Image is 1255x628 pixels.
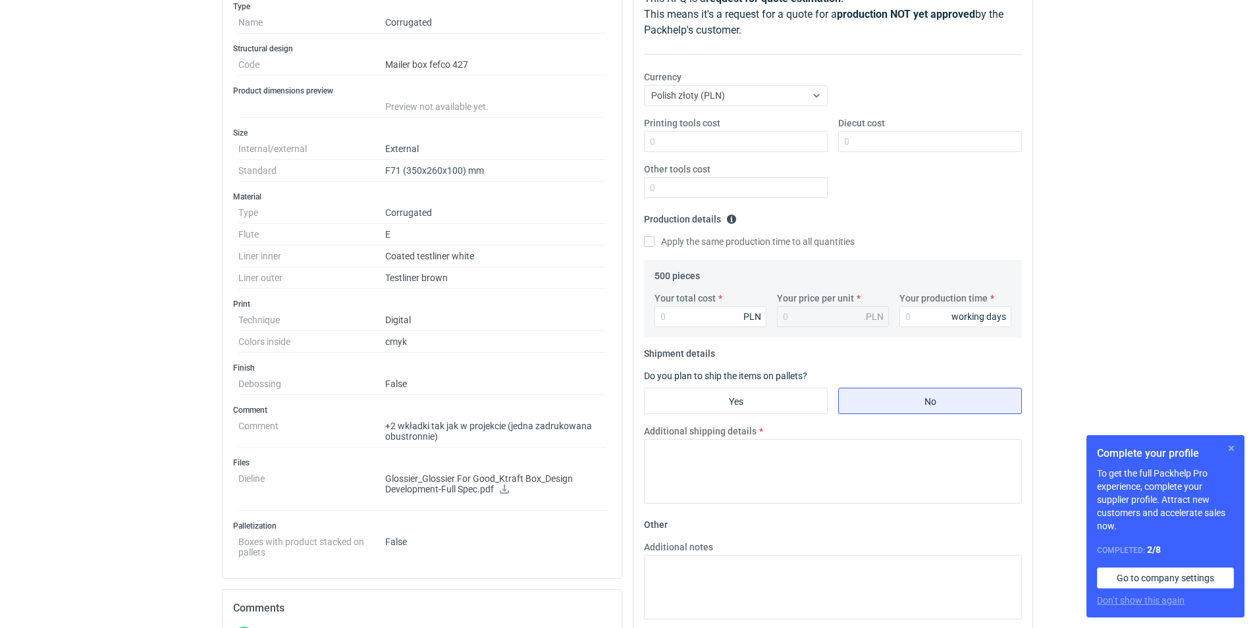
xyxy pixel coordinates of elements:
[644,209,737,224] legend: Production details
[238,373,385,395] dt: Debossing
[233,363,611,373] h3: Finish
[238,246,385,267] dt: Liner inner
[385,267,606,289] dd: Testliner brown
[238,309,385,331] dt: Technique
[743,310,761,323] div: PLN
[233,600,611,616] h2: Comments
[951,310,1006,323] div: working days
[385,373,606,395] dd: False
[899,306,1011,327] input: 0
[1097,467,1234,533] p: To get the full Packhelp Pro experience, complete your supplier profile. Attract new customers an...
[233,1,611,12] h3: Type
[238,531,385,558] dt: Boxes with product stacked on pallets
[1147,544,1161,555] strong: 2 / 8
[899,292,988,305] label: Your production time
[238,202,385,224] dt: Type
[233,299,611,309] h3: Print
[238,267,385,289] dt: Liner outer
[238,138,385,160] dt: Internal/external
[654,292,716,305] label: Your total cost
[644,70,681,84] label: Currency
[385,331,606,353] dd: cmyk
[238,12,385,34] dt: Name
[644,540,713,554] label: Additional notes
[654,306,766,327] input: 0
[385,54,606,76] dd: Mailer box fefco 427
[385,415,606,448] dd: +2 wkładki tak jak w projekcie (jedna zadrukowana obustronnie)
[385,473,606,496] p: Glossier_Glossier For Good_Ktraft Box_Design Development-Full Spec.pdf
[238,54,385,76] dt: Code
[238,160,385,182] dt: Standard
[238,224,385,246] dt: Flute
[238,415,385,448] dt: Comment
[233,458,611,468] h3: Files
[385,246,606,267] dd: Coated testliner white
[1097,543,1234,557] div: Completed:
[838,117,885,130] label: Diecut cost
[837,8,975,20] strong: production NOT yet approved
[385,309,606,331] dd: Digital
[1223,440,1239,456] button: Skip for now
[385,12,606,34] dd: Corrugated
[644,117,720,130] label: Printing tools cost
[233,43,611,54] h3: Structural design
[385,224,606,246] dd: E
[238,468,385,511] dt: Dieline
[233,405,611,415] h3: Comment
[644,371,807,381] label: Do you plan to ship the items on pallets?
[385,202,606,224] dd: Corrugated
[644,425,757,438] label: Additional shipping details
[385,531,606,558] dd: False
[644,343,715,359] legend: Shipment details
[1097,567,1234,589] a: Go to company settings
[233,128,611,138] h3: Size
[644,235,855,248] label: Apply the same production time to all quantities
[233,192,611,202] h3: Material
[838,388,1022,414] label: No
[238,331,385,353] dt: Colors inside
[233,86,611,96] h3: Product dimensions preview
[644,388,828,414] label: Yes
[1097,446,1234,461] h1: Complete your profile
[777,292,854,305] label: Your price per unit
[644,131,828,152] input: 0
[1097,594,1185,607] button: Don’t show this again
[385,138,606,160] dd: External
[838,131,1022,152] input: 0
[866,310,884,323] div: PLN
[644,177,828,198] input: 0
[385,101,489,112] span: Preview not available yet.
[644,514,668,530] legend: Other
[654,265,700,281] legend: 500 pieces
[651,90,725,101] span: Polish złoty (PLN)
[385,160,606,182] dd: F71 (350x260x100) mm
[644,163,710,176] label: Other tools cost
[233,521,611,531] h3: Palletization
